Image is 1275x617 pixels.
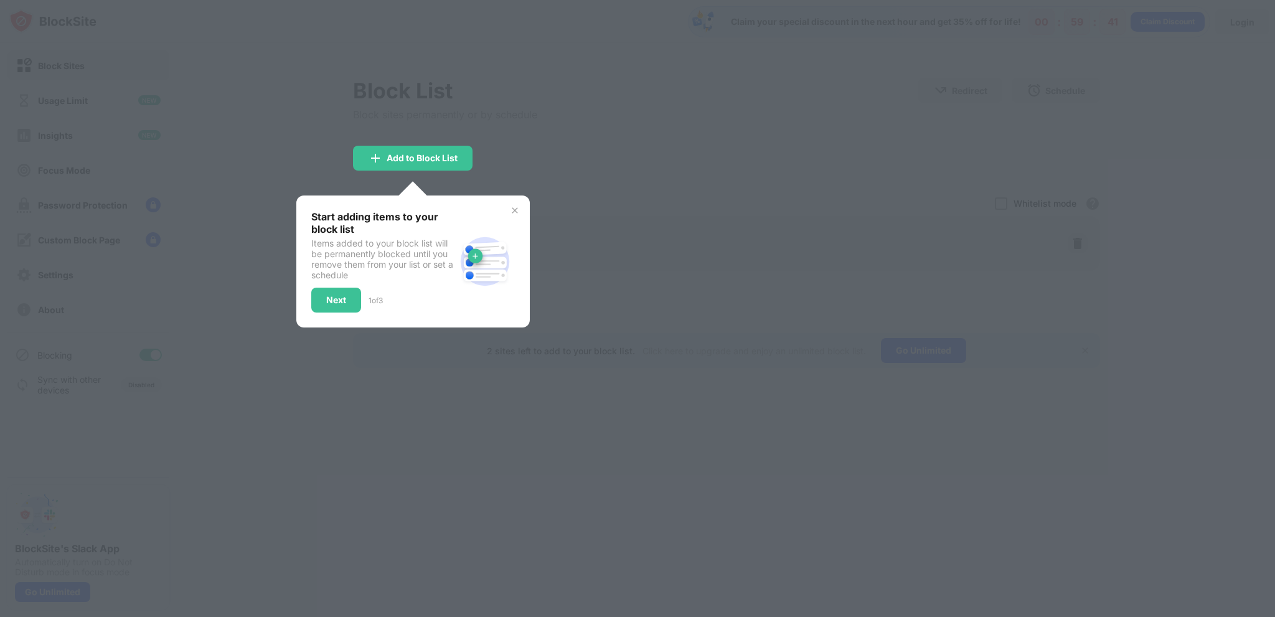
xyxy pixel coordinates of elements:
div: Next [326,295,346,305]
div: 1 of 3 [369,296,383,305]
div: Start adding items to your block list [311,210,455,235]
div: Add to Block List [387,153,458,163]
img: x-button.svg [510,205,520,215]
div: Items added to your block list will be permanently blocked until you remove them from your list o... [311,238,455,280]
img: block-site.svg [455,232,515,291]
